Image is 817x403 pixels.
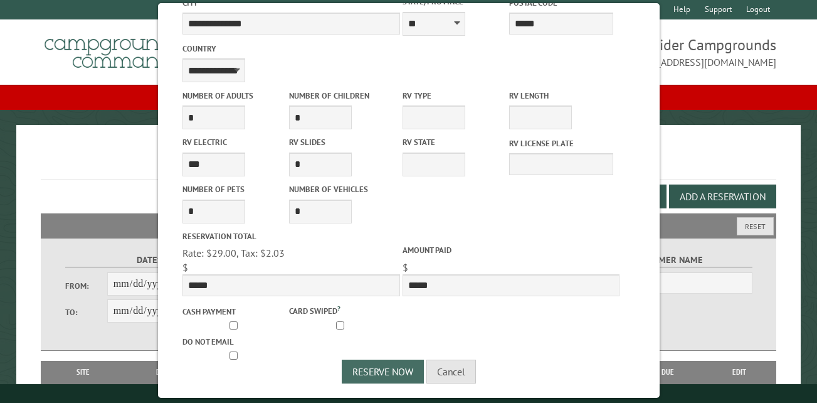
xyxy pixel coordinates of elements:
[182,336,287,348] label: Do not email
[65,280,107,292] label: From:
[509,90,613,102] label: RV Length
[182,43,399,55] label: Country
[41,213,776,237] h2: Filters
[737,217,774,235] button: Reset
[402,261,408,274] span: $
[402,136,506,148] label: RV State
[669,185,776,208] button: Add a Reservation
[702,361,776,384] th: Edit
[633,361,702,384] th: Due
[289,136,393,148] label: RV Slides
[119,361,213,384] th: Dates
[41,24,198,73] img: Campground Commander
[65,253,234,267] label: Dates
[289,303,393,317] label: Card swiped
[402,244,619,256] label: Amount paid
[342,360,424,384] button: Reserve Now
[182,247,285,259] span: Rate: $29.00, Tax: $2.03
[509,137,613,149] label: RV License Plate
[289,183,393,195] label: Number of Vehicles
[182,306,287,318] label: Cash payment
[182,261,188,274] span: $
[182,230,399,242] label: Reservation Total
[402,90,506,102] label: RV Type
[47,361,119,384] th: Site
[182,90,287,102] label: Number of Adults
[65,306,107,318] label: To:
[289,90,393,102] label: Number of Children
[337,304,340,313] a: ?
[41,145,776,180] h1: Reservations
[182,136,287,148] label: RV Electric
[182,183,287,195] label: Number of Pets
[583,253,752,267] label: Customer Name
[426,360,476,384] button: Cancel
